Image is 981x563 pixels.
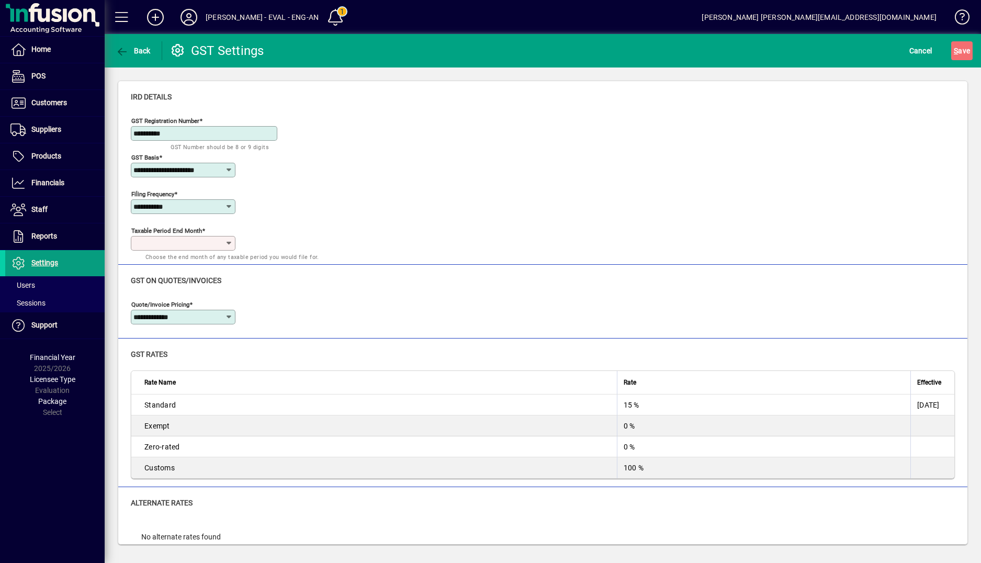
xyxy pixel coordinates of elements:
span: Financials [31,178,64,187]
app-page-header-button: Back [105,41,162,60]
a: Customers [5,90,105,116]
span: Users [10,281,35,289]
a: Home [5,37,105,63]
span: Customers [31,98,67,107]
mat-label: Filing frequency [131,190,174,198]
span: Cancel [909,42,932,59]
span: Reports [31,232,57,240]
a: Support [5,312,105,339]
div: [PERSON_NAME] - EVAL - ENG-AN [206,9,319,26]
span: Products [31,152,61,160]
div: Zero-rated [144,442,611,452]
span: Sessions [10,299,46,307]
div: 0 % [624,421,904,431]
button: Profile [172,8,206,27]
span: Suppliers [31,125,61,133]
mat-hint: Choose the end month of any taxable period you would file for. [145,251,319,263]
span: GST on quotes/invoices [131,276,221,285]
div: Domain Overview [40,62,94,69]
a: POS [5,63,105,89]
button: Cancel [907,41,935,60]
img: tab_keywords_by_traffic_grey.svg [104,61,112,69]
div: Exempt [144,421,611,431]
div: 100 % [624,463,904,473]
span: Package [38,397,66,406]
img: logo_orange.svg [17,17,25,25]
div: 0 % [624,442,904,452]
span: ave [954,42,970,59]
a: Financials [5,170,105,196]
div: Standard [144,400,611,410]
a: Knowledge Base [947,2,968,36]
span: Staff [31,205,48,213]
span: [DATE] [917,401,940,409]
div: No alternate rates found [131,521,955,553]
img: website_grey.svg [17,27,25,36]
button: Save [951,41,973,60]
div: v 4.0.25 [29,17,51,25]
mat-label: GST Basis [131,154,159,161]
button: Back [113,41,153,60]
span: Financial Year [30,353,75,362]
a: Staff [5,197,105,223]
span: Home [31,45,51,53]
div: Customs [144,463,611,473]
span: S [954,47,958,55]
a: Products [5,143,105,170]
mat-label: Taxable period end month [131,227,202,234]
span: Rate Name [144,377,176,388]
mat-label: GST Registration Number [131,117,199,125]
span: Rate [624,377,636,388]
span: Back [116,47,151,55]
div: Keywords by Traffic [116,62,176,69]
span: Licensee Type [30,375,75,384]
img: tab_domain_overview_orange.svg [28,61,37,69]
mat-label: Quote/Invoice pricing [131,301,189,308]
span: IRD details [131,93,172,101]
div: [PERSON_NAME] [PERSON_NAME][EMAIL_ADDRESS][DOMAIN_NAME] [702,9,937,26]
div: GST Settings [170,42,264,59]
a: Suppliers [5,117,105,143]
span: Effective [917,377,941,388]
mat-hint: GST Number should be 8 or 9 digits [171,141,269,153]
a: Users [5,276,105,294]
button: Add [139,8,172,27]
span: Settings [31,258,58,267]
span: Support [31,321,58,329]
a: Sessions [5,294,105,312]
span: GST rates [131,350,167,358]
div: 15 % [624,400,904,410]
a: Reports [5,223,105,250]
span: POS [31,72,46,80]
div: Domain: [DOMAIN_NAME] [27,27,115,36]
